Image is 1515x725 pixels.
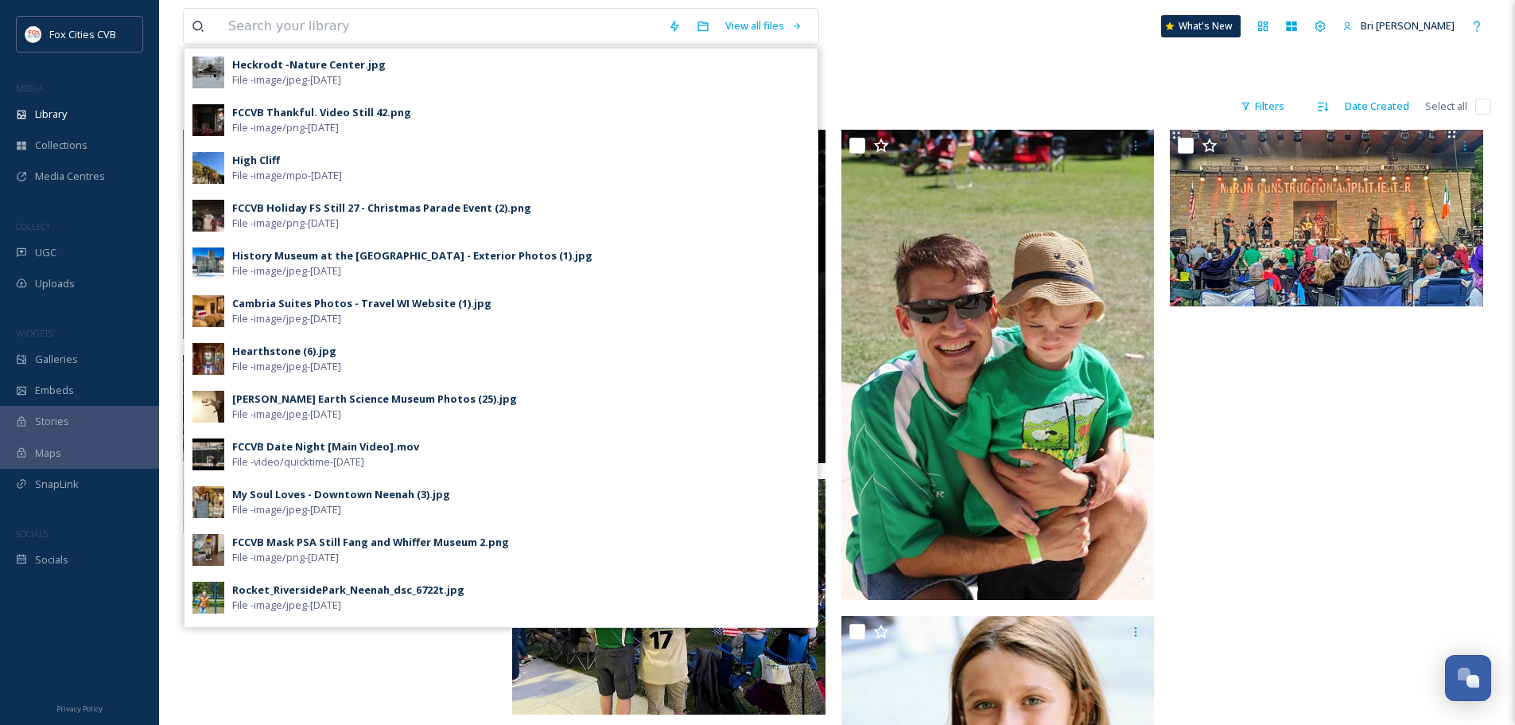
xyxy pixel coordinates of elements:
img: b14254ab-9679-4480-9466-1f1a441b47d6.jpg [192,439,224,470]
div: FCCVB Holiday FS Still 27 - Christmas Parade Event (2).png [232,201,531,216]
div: Cambria Suites Photos - Travel WI Website (1).jpg [232,296,491,311]
a: Privacy Policy [56,698,103,717]
span: File - image/mpo - [DATE] [232,168,342,183]
span: Library [35,107,67,122]
div: [PERSON_NAME] Earth Science Museum Photos (25).jpg [232,392,517,407]
img: 9cb55588-e6ad-4596-a4d7-2b54476e7361.jpg [192,152,224,184]
img: 8715ecf6-8724-4c01-adbe-5ab48f56b260.jpg [192,248,224,279]
img: 02eadf51-a892-4646-9376-67bd7ef52da2.jpg [192,391,224,423]
a: View all files [717,10,810,41]
span: WIDGETS [16,327,52,339]
div: Heckrodt -Nature Center.jpg [232,57,386,72]
img: 2f5408d0-cacf-4945-ae30-9b321e2b0f49.jpg [192,486,224,518]
div: Date Created [1337,91,1417,122]
img: 2e6faa5d-ec1c-4709-a026-df2e6f5b05bc.jpg [192,295,224,327]
span: SOCIALS [16,528,48,540]
a: What's New [1161,15,1241,37]
span: Galleries [35,352,78,367]
span: File - image/jpeg - [DATE] [232,407,341,422]
span: Embeds [35,383,74,398]
span: Stories [35,414,69,429]
span: 7 file s [183,99,209,114]
button: Open Chat [1445,655,1491,701]
div: FCCVB Thankful. Video Still 42.png [232,105,411,120]
img: Irish Fest (6).JPG [841,130,1155,600]
div: Rocket_RiversidePark_Neenah_dsc_6722t.jpg [232,583,464,598]
img: eeb3b103-4c93-4f9b-8e5e-8e2402922127.jpg [192,57,224,88]
div: High Cliff [232,153,280,168]
img: 6c8cb526-cc46-4c00-ba92-b6b40de4b035.jpg [192,104,224,136]
span: MEDIA [16,82,44,94]
span: Select all [1425,99,1467,114]
span: Collections [35,138,87,153]
a: Bri [PERSON_NAME] [1334,10,1463,41]
span: File - image/jpeg - [DATE] [232,598,341,613]
img: Irish Fest (2).JPG [183,130,496,339]
span: File - image/jpeg - [DATE] [232,311,341,326]
span: Uploads [35,276,75,291]
div: My Soul Loves - Downtown Neenah (3).jpg [232,487,450,502]
img: 04a990ae-f462-44c9-945f-bf2d016e4a5b.jpg [192,534,224,566]
img: 06cd58d5-3565-40e3-9ce5-3445a3f24d31.jpg [192,200,224,232]
span: Bri [PERSON_NAME] [1361,18,1455,33]
div: Filters [1233,91,1292,122]
img: Irish Fest (5).JPG [183,355,496,534]
span: File - image/png - [DATE] [232,216,339,231]
span: Maps [35,446,61,461]
span: Privacy Policy [56,704,103,714]
span: File - image/png - [DATE] [232,120,339,135]
span: File - image/jpeg - [DATE] [232,263,341,279]
input: Search your library [220,9,660,44]
img: 4fd6cde9-182e-4ed3-ad8e-df982b1ce58f.jpg [192,582,224,614]
span: File - image/jpeg - [DATE] [232,359,341,374]
span: File - video/quicktime - [DATE] [232,454,364,470]
span: UGC [35,245,56,260]
span: File - image/jpeg - [DATE] [232,502,341,517]
div: FCCVB Date Night [Main Video].mov [232,439,419,454]
span: Fox Cities CVB [49,27,116,41]
img: Irish Fest (1).jpg [1170,130,1483,306]
div: Hearthstone (6).jpg [232,344,336,359]
div: FCCVB Mask PSA Still Fang and Whiffer Museum 2.png [232,535,509,550]
span: Media Centres [35,169,105,184]
img: images.png [25,26,41,42]
span: File - image/png - [DATE] [232,550,339,565]
div: History Museum at the [GEOGRAPHIC_DATA] - Exterior Photos (1).jpg [232,248,592,263]
span: File - image/jpeg - [DATE] [232,72,341,88]
span: COLLECT [16,220,50,232]
span: Socials [35,552,68,567]
span: SnapLink [35,477,79,492]
img: f85c2177-195a-4b38-9fb1-b6cc9149e695.jpg [192,343,224,375]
